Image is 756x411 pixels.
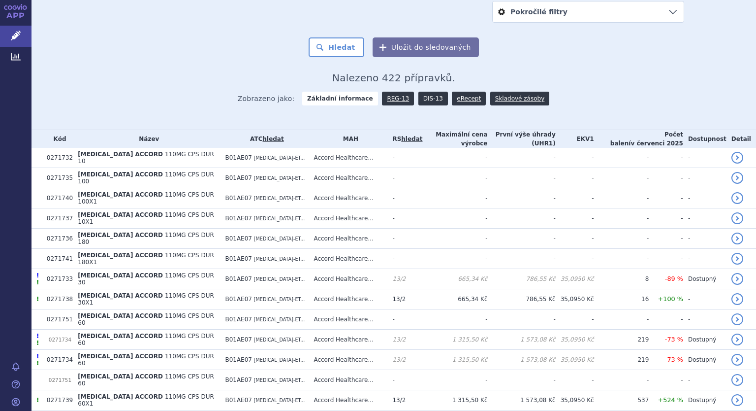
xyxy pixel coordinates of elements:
td: 219 [594,350,649,370]
span: 110MG CPS DUR 180X1 [78,252,214,266]
span: 110MG CPS DUR 60 [78,353,214,367]
span: B01AE07 [225,316,252,323]
span: -73 % [665,356,683,363]
a: Skladové zásoby [490,92,549,105]
th: Počet balení [594,130,683,148]
td: - [387,249,422,269]
td: - [423,370,488,390]
span: 110MG CPS DUR 60X1 [78,393,214,407]
th: MAH [309,130,387,148]
td: - [556,249,594,269]
a: detail [731,233,743,244]
td: - [683,370,726,390]
th: Kód [42,130,73,148]
span: 110MG CPS DUR 10X1 [78,211,214,225]
span: v červenci 2025 [630,140,683,147]
span: [MEDICAL_DATA] ACCORD [78,211,163,218]
span: Poslední data tohoto produktu jsou ze SCAU platného k 01.07.2025. [36,353,39,360]
td: - [387,370,422,390]
td: - [423,188,488,208]
a: REG-13 [382,92,414,105]
td: Accord Healthcare... [309,370,387,390]
td: Accord Healthcare... [309,309,387,330]
span: Tento přípravek má více úhrad. [36,397,39,404]
span: [MEDICAL_DATA] ACCORD [78,353,163,360]
span: [MEDICAL_DATA] ACCORD [78,393,163,400]
td: 0271737 [42,208,73,229]
td: Accord Healthcare... [309,208,387,229]
td: - [556,168,594,188]
td: - [594,168,649,188]
td: 1 573,08 Kč [488,390,556,411]
td: 1 315,50 Kč [423,330,488,350]
span: [MEDICAL_DATA] ACCORD [78,333,163,340]
td: Accord Healthcare... [309,350,387,370]
a: detail [731,212,743,224]
td: - [683,289,726,309]
td: 1 573,08 Kč [488,350,556,370]
td: 35,0950 Kč [556,330,594,350]
span: [MEDICAL_DATA]-ET... [254,175,305,181]
td: Accord Healthcare... [309,168,387,188]
td: 0271751 [42,370,73,390]
span: 110MG CPS DUR 60 [78,333,214,346]
span: [MEDICAL_DATA]-ET... [254,337,305,342]
span: Tento přípravek má více úhrad. [36,296,39,303]
td: - [649,309,683,330]
span: [MEDICAL_DATA] ACCORD [78,252,163,259]
th: První výše úhrady (UHR1) [488,130,556,148]
a: detail [731,273,743,285]
span: 110MG CPS DUR 60 [78,373,214,387]
td: - [594,188,649,208]
span: +100 % [658,295,683,303]
td: - [683,208,726,229]
span: Zobrazeno jako: [238,92,295,105]
span: [MEDICAL_DATA]-ET... [254,196,305,201]
td: 35,0950 Kč [556,289,594,309]
td: Dostupný [683,350,726,370]
span: 13/2 [392,397,406,404]
span: 110MG CPS DUR 100 [78,171,214,185]
th: Detail [726,130,756,148]
td: - [683,188,726,208]
td: 0271734 [42,330,73,350]
td: 0271735 [42,168,73,188]
td: - [387,229,422,249]
td: 0271734 [42,350,73,370]
td: - [594,249,649,269]
span: 13/2 [392,336,406,343]
td: - [556,208,594,229]
span: 110MG CPS DUR 30X1 [78,292,214,306]
td: - [649,229,683,249]
td: 786,55 Kč [488,269,556,289]
span: [MEDICAL_DATA]-ET... [254,256,305,262]
span: 13/2 [392,275,406,282]
span: [MEDICAL_DATA] ACCORD [78,151,163,158]
td: 0271733 [42,269,73,289]
span: B01AE07 [225,174,252,181]
span: +524 % [658,396,683,404]
span: 110MG CPS DUR 60 [78,312,214,326]
td: - [488,208,556,229]
th: Maximální cena výrobce [423,130,488,148]
a: detail [731,152,743,164]
span: B01AE07 [225,397,252,404]
span: 13/2 [392,356,406,363]
td: Accord Healthcare... [309,188,387,208]
td: Accord Healthcare... [309,390,387,411]
span: B01AE07 [225,255,252,262]
td: 0271736 [42,229,73,249]
span: [MEDICAL_DATA]-ET... [254,377,305,383]
th: RS [387,130,422,148]
td: - [488,188,556,208]
td: - [556,229,594,249]
td: - [594,309,649,330]
td: - [488,168,556,188]
td: - [488,370,556,390]
td: Dostupný [683,390,726,411]
td: 665,34 Kč [423,269,488,289]
td: - [387,188,422,208]
span: 110MG CPS DUR 10 [78,151,214,165]
td: 219 [594,330,649,350]
td: - [649,208,683,229]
